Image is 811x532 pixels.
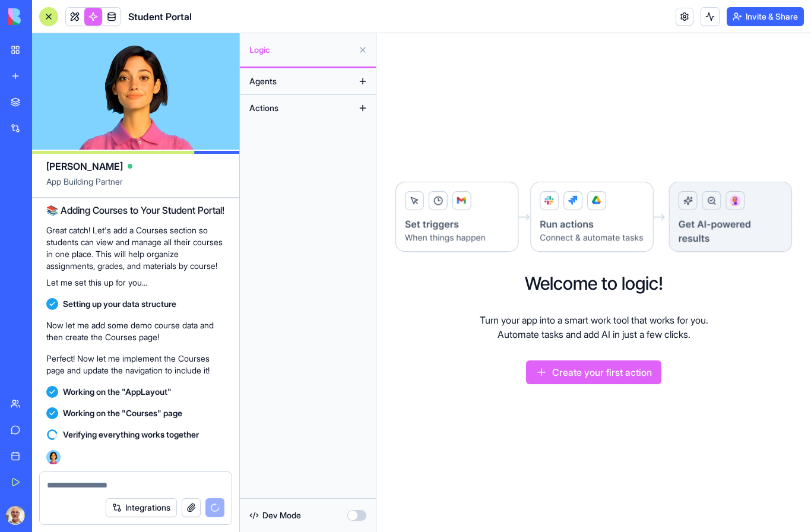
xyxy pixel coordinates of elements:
span: Working on the "AppLayout" [63,386,172,398]
button: Agents [243,72,353,91]
span: Actions [249,102,278,114]
p: Great catch! Let's add a Courses section so students can view and manage all their courses in one... [46,224,225,272]
span: [PERSON_NAME] [46,159,123,173]
p: Let me set this up for you... [46,277,225,289]
span: Logic [249,44,353,56]
button: Actions [243,99,353,118]
a: Create your first action [526,369,661,381]
img: ACg8ocI3WCYeQ0i6Jb3rphFBwrhWDI2YCWoHjeVBCGjhAbOPgW0LS9DR=s96-c [6,506,25,525]
button: Integrations [106,498,177,517]
p: Perfect! Now let me implement the Courses page and update the navigation to include it! [46,353,225,376]
span: Working on the "Courses" page [63,407,182,419]
span: Verifying everything works together [63,429,199,441]
p: Now let me add some demo course data and then create the Courses page! [46,319,225,343]
button: Invite & Share [727,7,804,26]
h2: 📚 Adding Courses to Your Student Portal! [46,203,225,217]
span: Setting up your data structure [63,298,176,310]
span: App Building Partner [46,176,225,197]
span: Agents [249,75,277,87]
img: logo [8,8,82,25]
h2: Welcome to logic! [525,273,663,294]
button: Create your first action [526,360,661,384]
p: Turn your app into a smart work tool that works for you. Automate tasks and add AI in just a few ... [480,313,708,341]
span: Dev Mode [262,509,301,521]
span: Student Portal [128,9,192,24]
img: Logic [394,181,793,254]
img: Ella_00000_wcx2te.png [46,450,61,464]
